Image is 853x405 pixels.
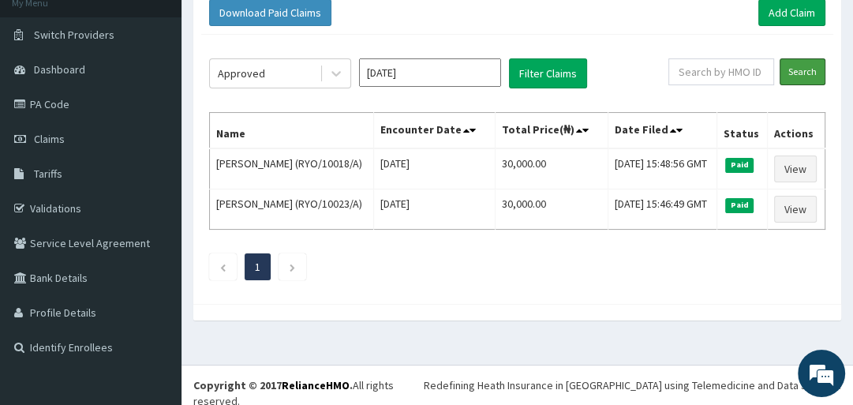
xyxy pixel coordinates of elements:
td: 30,000.00 [496,189,608,230]
th: Encounter Date [373,113,495,149]
input: Search by HMO ID [668,58,774,85]
td: [PERSON_NAME] (RYO/10023/A) [210,189,374,230]
a: RelianceHMO [282,378,350,392]
span: Dashboard [34,62,85,77]
td: [PERSON_NAME] (RYO/10018/A) [210,148,374,189]
strong: Copyright © 2017 . [193,378,353,392]
th: Total Price(₦) [496,113,608,149]
div: Chat with us now [82,88,265,109]
span: Paid [725,158,754,172]
th: Status [717,113,768,149]
td: 30,000.00 [496,148,608,189]
input: Search [780,58,825,85]
span: Claims [34,132,65,146]
a: View [774,156,817,182]
div: Redefining Heath Insurance in [GEOGRAPHIC_DATA] using Telemedicine and Data Science! [424,377,841,393]
td: [DATE] 15:46:49 GMT [608,189,717,230]
a: Previous page [219,260,226,274]
th: Actions [767,113,825,149]
div: Approved [218,66,265,81]
button: Filter Claims [509,58,587,88]
td: [DATE] 15:48:56 GMT [608,148,717,189]
a: Next page [289,260,296,274]
input: Select Month and Year [359,58,501,87]
div: Minimize live chat window [259,8,297,46]
th: Name [210,113,374,149]
span: Switch Providers [34,28,114,42]
span: We're online! [92,109,218,268]
a: View [774,196,817,223]
th: Date Filed [608,113,717,149]
img: d_794563401_company_1708531726252_794563401 [29,79,64,118]
td: [DATE] [373,189,495,230]
a: Page 1 is your current page [255,260,260,274]
textarea: Type your message and hit 'Enter' [8,252,301,307]
span: Paid [725,198,754,212]
span: Tariffs [34,167,62,181]
td: [DATE] [373,148,495,189]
